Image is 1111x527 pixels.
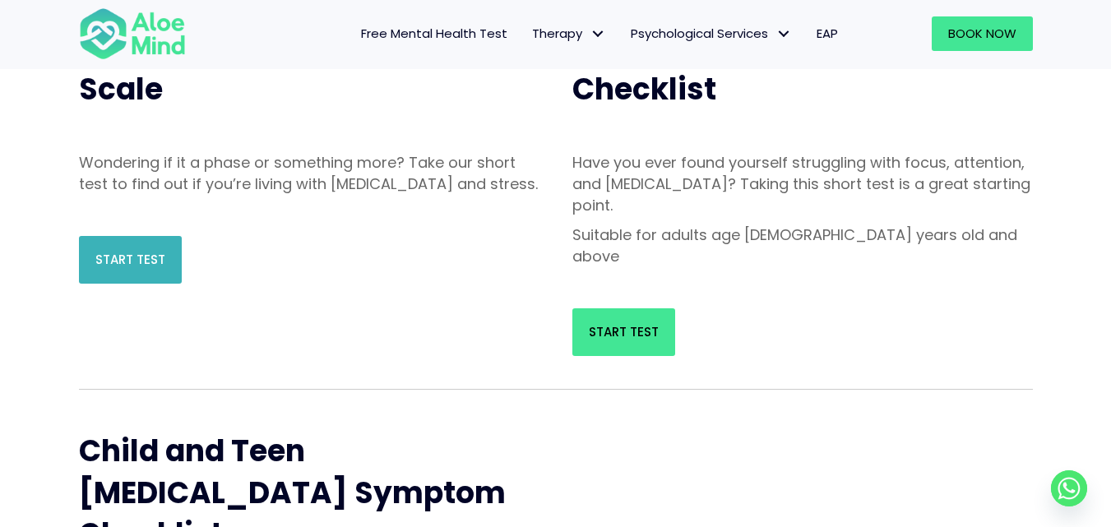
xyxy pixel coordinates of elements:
[1051,470,1087,506] a: Whatsapp
[572,224,1033,267] p: Suitable for adults age [DEMOGRAPHIC_DATA] years old and above
[804,16,850,51] a: EAP
[207,16,850,51] nav: Menu
[520,16,618,51] a: TherapyTherapy: submenu
[349,16,520,51] a: Free Mental Health Test
[589,323,659,340] span: Start Test
[772,22,796,46] span: Psychological Services: submenu
[618,16,804,51] a: Psychological ServicesPsychological Services: submenu
[79,152,539,195] p: Wondering if it a phase or something more? Take our short test to find out if you’re living with ...
[572,308,675,356] a: Start Test
[532,25,606,42] span: Therapy
[361,25,507,42] span: Free Mental Health Test
[79,236,182,284] a: Start Test
[95,251,165,268] span: Start Test
[586,22,610,46] span: Therapy: submenu
[932,16,1033,51] a: Book Now
[572,152,1033,216] p: Have you ever found yourself struggling with focus, attention, and [MEDICAL_DATA]? Taking this sh...
[631,25,792,42] span: Psychological Services
[79,7,186,61] img: Aloe mind Logo
[817,25,838,42] span: EAP
[948,25,1016,42] span: Book Now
